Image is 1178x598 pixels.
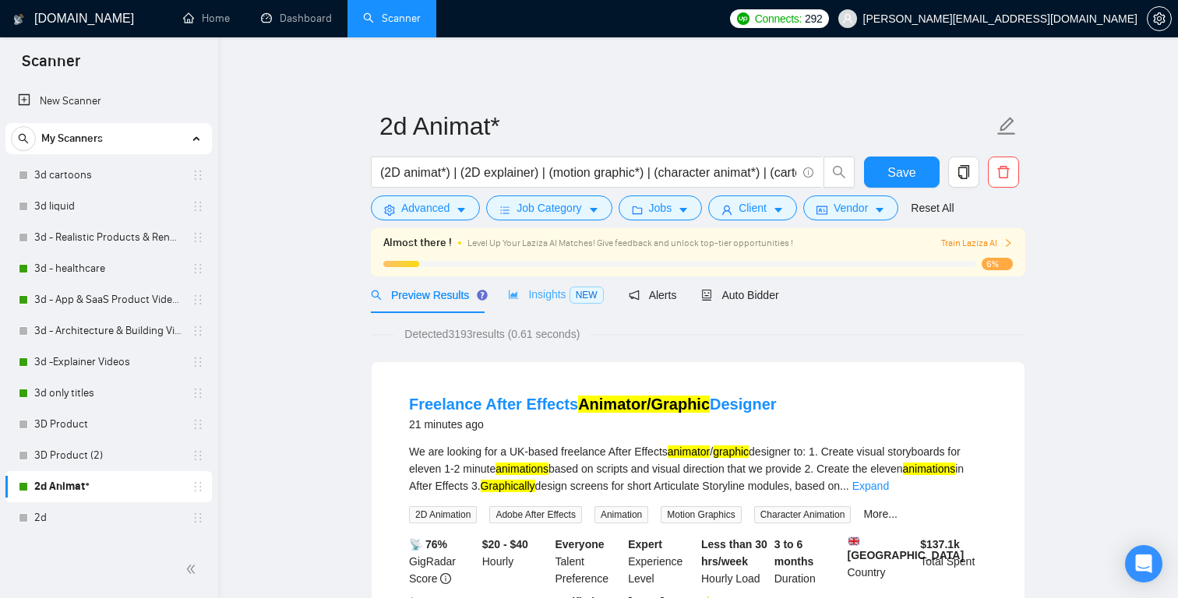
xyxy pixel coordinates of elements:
span: delete [989,165,1018,179]
span: search [371,290,382,301]
span: holder [192,262,204,275]
button: search [11,126,36,151]
span: Client [739,199,767,216]
span: My Scanners [41,123,103,154]
a: 2d [34,502,182,533]
span: robot [701,290,712,301]
a: Freelance After EffectsAnimator/GraphicDesigner [409,396,777,413]
span: holder [192,512,204,524]
span: Auto Bidder [701,289,778,301]
a: 3d - Realistic Products & Renders [34,222,182,253]
span: 292 [805,10,822,27]
span: caret-down [456,204,467,216]
a: 3d only titles [34,378,182,409]
b: Expert [628,538,662,551]
a: 3d - healthcare [34,253,182,284]
div: We are looking for a UK-based freelance After Effects / designer to: 1. Create visual storyboards... [409,443,987,494]
span: Animation [594,506,648,523]
span: caret-down [678,204,689,216]
span: 6% [982,258,1013,270]
a: 3d - App & SaaS Product Videos [34,284,182,315]
div: Talent Preference [552,536,626,587]
mark: animations [496,463,548,475]
button: userClientcaret-down [708,195,797,220]
span: Connects: [755,10,802,27]
span: Insights [508,288,603,301]
span: info-circle [803,167,813,178]
img: 🇬🇧 [848,536,859,547]
span: holder [192,356,204,368]
a: Expand [852,480,889,492]
span: caret-down [588,204,599,216]
span: Detected 3193 results (0.61 seconds) [393,325,591,343]
span: area-chart [508,289,519,300]
span: caret-down [874,204,885,216]
a: 3d liquid [34,191,182,222]
span: Alerts [629,289,677,301]
a: dashboardDashboard [261,12,332,25]
span: right [1003,238,1013,248]
span: holder [192,418,204,431]
div: Duration [771,536,845,587]
span: Level Up Your Laziza AI Matches! Give feedback and unlock top-tier opportunities ! [467,237,793,248]
span: holder [192,325,204,337]
span: 2D Animation [409,506,477,523]
span: user [842,13,853,24]
div: Total Spent [917,536,990,587]
button: search [824,157,855,188]
span: holder [192,200,204,213]
a: New Scanner [18,86,199,117]
span: holder [192,449,204,462]
span: user [721,204,732,216]
span: holder [192,294,204,306]
input: Search Freelance Jobs... [380,163,796,182]
b: Less than 30 hrs/week [701,538,767,568]
a: 2d Animat* [34,471,182,502]
button: folderJobscaret-down [619,195,703,220]
mark: animator [668,445,710,458]
button: delete [988,157,1019,188]
span: bars [499,204,510,216]
div: Experience Level [625,536,698,587]
span: Motion Graphics [661,506,741,523]
span: folder [632,204,643,216]
mark: Animator/Graphic [578,396,710,413]
span: Save [887,163,915,182]
button: setting [1147,6,1172,31]
span: Vendor [834,199,868,216]
span: double-left [185,561,201,577]
a: More... [863,508,898,520]
span: Preview Results [371,289,483,301]
li: My Scanners [5,123,212,533]
div: Open Intercom Messenger [1125,545,1162,582]
a: searchScanner [363,12,421,25]
span: notification [629,290,640,301]
b: $ 137.1k [920,538,960,551]
li: New Scanner [5,86,212,117]
span: holder [192,387,204,399]
a: homeHome [183,12,230,25]
button: copy [948,157,979,188]
a: 3D Product (2) [34,440,182,471]
span: holder [192,480,204,493]
div: GigRadar Score [406,536,479,587]
div: Hourly Load [698,536,771,587]
b: $20 - $40 [482,538,528,551]
b: 📡 76% [409,538,447,551]
span: search [12,133,35,144]
input: Scanner name... [379,107,993,146]
button: idcardVendorcaret-down [803,195,898,220]
button: settingAdvancedcaret-down [371,195,480,220]
span: edit [996,116,1017,136]
button: Train Laziza AI [941,236,1013,251]
span: Job Category [517,199,581,216]
a: Reset All [911,199,954,216]
span: copy [949,165,979,179]
span: info-circle [440,573,451,584]
div: Hourly [479,536,552,587]
img: upwork-logo.png [737,12,749,25]
mark: Graphically [481,480,535,492]
span: idcard [816,204,827,216]
span: holder [192,169,204,181]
